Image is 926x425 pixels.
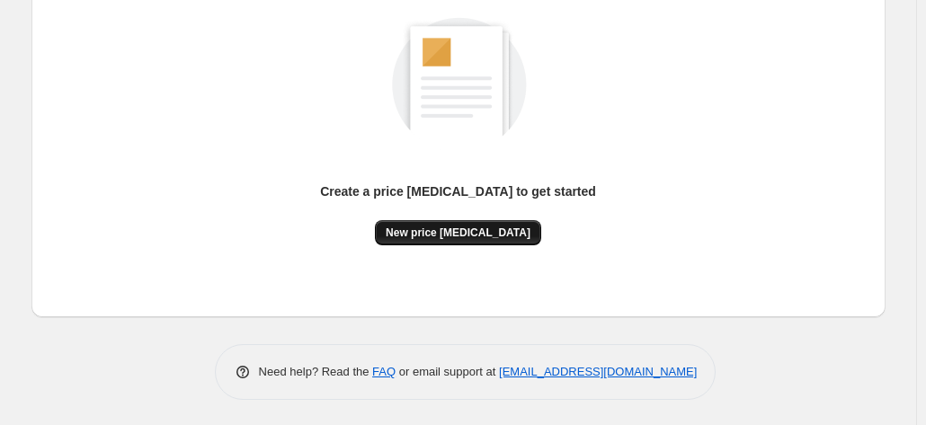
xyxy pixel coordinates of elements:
span: New price [MEDICAL_DATA] [386,226,530,240]
a: [EMAIL_ADDRESS][DOMAIN_NAME] [499,365,697,378]
p: Create a price [MEDICAL_DATA] to get started [320,182,596,200]
button: New price [MEDICAL_DATA] [375,220,541,245]
span: Need help? Read the [259,365,373,378]
span: or email support at [396,365,499,378]
a: FAQ [372,365,396,378]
